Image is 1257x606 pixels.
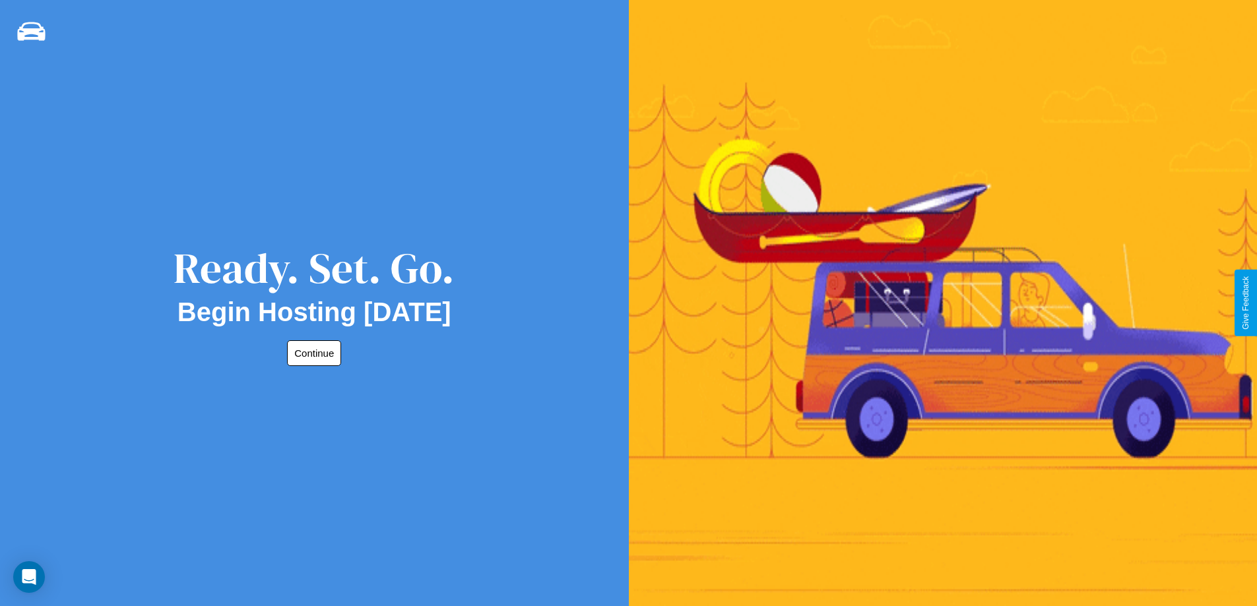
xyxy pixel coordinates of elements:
[287,340,341,366] button: Continue
[13,561,45,593] div: Open Intercom Messenger
[177,297,451,327] h2: Begin Hosting [DATE]
[1241,276,1250,330] div: Give Feedback
[174,239,455,297] div: Ready. Set. Go.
